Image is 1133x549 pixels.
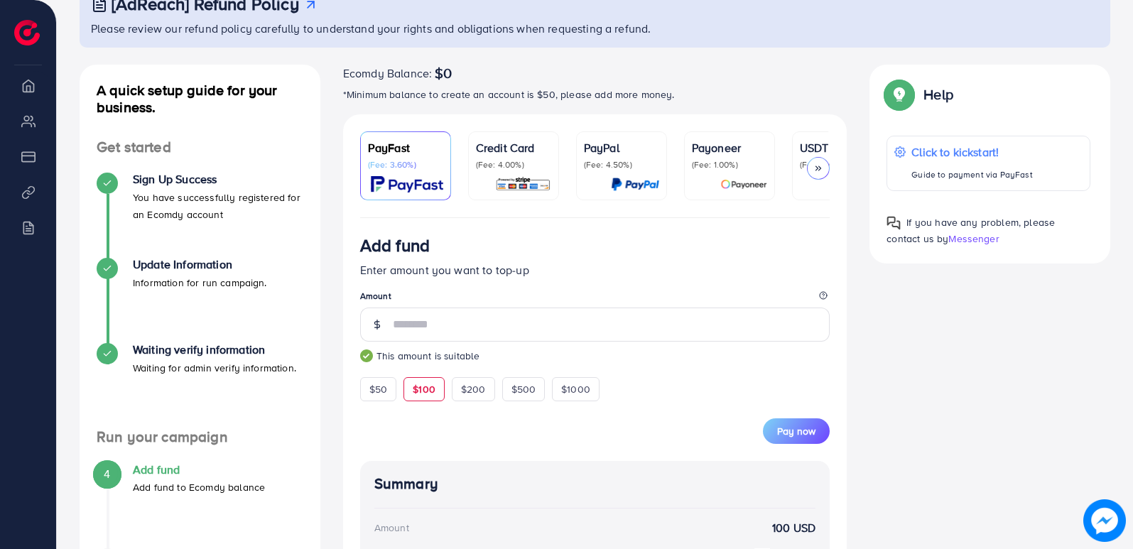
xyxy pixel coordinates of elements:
img: logo [14,20,40,45]
h4: Sign Up Success [133,173,303,186]
small: This amount is suitable [360,349,830,363]
span: $0 [435,65,452,82]
p: USDT [800,139,875,156]
span: $500 [511,382,536,396]
li: Add fund [80,463,320,548]
img: Popup guide [887,216,901,230]
img: card [611,176,659,192]
h4: Add fund [133,463,265,477]
h4: Update Information [133,258,267,271]
span: Messenger [948,232,999,246]
p: Please review our refund policy carefully to understand your rights and obligations when requesti... [91,20,1102,37]
span: $200 [461,382,486,396]
h4: Summary [374,475,816,493]
button: Pay now [763,418,830,444]
li: Sign Up Success [80,173,320,258]
img: guide [360,349,373,362]
h4: A quick setup guide for your business. [80,82,320,116]
p: Payoneer [692,139,767,156]
p: (Fee: 4.00%) [476,159,551,170]
span: $100 [413,382,435,396]
span: $50 [369,382,387,396]
p: Guide to payment via PayFast [911,166,1032,183]
p: Click to kickstart! [911,143,1032,161]
li: Waiting verify information [80,343,320,428]
img: card [720,176,767,192]
p: Waiting for admin verify information. [133,359,296,376]
h4: Run your campaign [80,428,320,446]
p: Credit Card [476,139,551,156]
strong: 100 USD [772,520,815,536]
p: Add fund to Ecomdy balance [133,479,265,496]
img: card [495,176,551,192]
p: (Fee: 3.60%) [368,159,443,170]
p: Information for run campaign. [133,274,267,291]
h4: Get started [80,138,320,156]
span: Ecomdy Balance: [343,65,432,82]
p: (Fee: 1.00%) [692,159,767,170]
p: You have successfully registered for an Ecomdy account [133,189,303,223]
legend: Amount [360,290,830,308]
img: Popup guide [887,82,912,107]
img: card [371,176,443,192]
span: $1000 [561,382,590,396]
li: Update Information [80,258,320,343]
p: (Fee: 4.50%) [584,159,659,170]
span: 4 [104,466,110,482]
p: PayFast [368,139,443,156]
div: Amount [374,521,409,535]
p: Help [923,86,953,103]
span: If you have any problem, please contact us by [887,215,1055,246]
p: Enter amount you want to top-up [360,261,830,278]
p: (Fee: 0.00%) [800,159,875,170]
span: Pay now [777,424,815,438]
h3: Add fund [360,235,430,256]
h4: Waiting verify information [133,343,296,357]
img: image [1083,499,1126,542]
p: *Minimum balance to create an account is $50, please add more money. [343,86,847,103]
p: PayPal [584,139,659,156]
